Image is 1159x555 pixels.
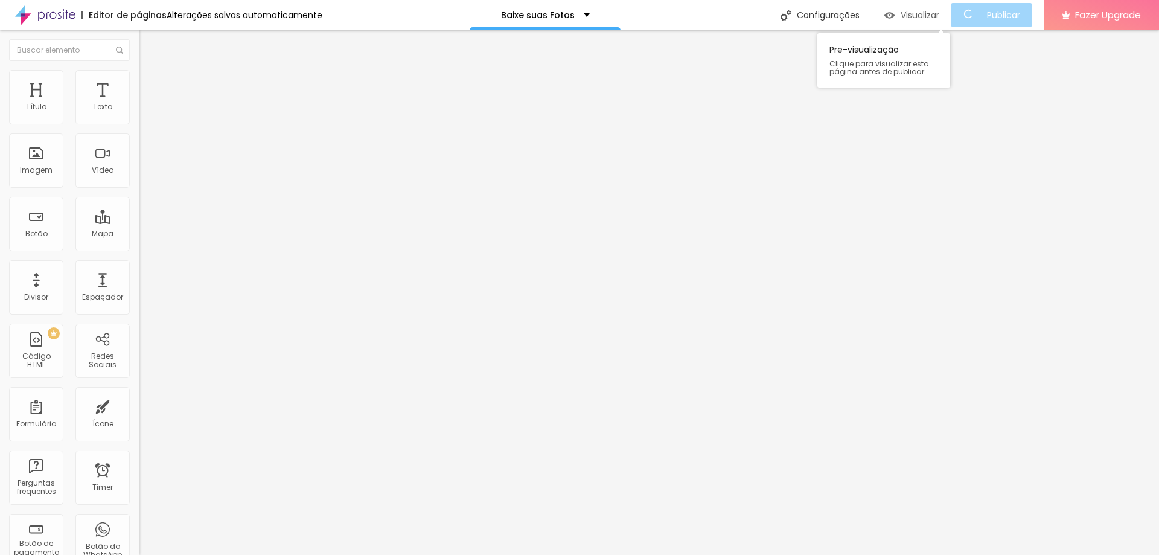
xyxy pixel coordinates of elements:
button: Publicar [951,3,1032,27]
div: Ícone [92,420,113,428]
span: Fazer Upgrade [1075,10,1141,20]
input: Buscar elemento [9,39,130,61]
div: Código HTML [12,352,60,370]
div: Perguntas frequentes [12,479,60,496]
div: Espaçador [82,293,123,301]
div: Mapa [92,229,113,238]
img: Icone [781,10,791,21]
div: Pre-visualização [817,33,950,88]
button: Visualizar [872,3,951,27]
img: view-1.svg [884,10,895,21]
div: Timer [92,483,113,492]
div: Divisor [24,293,48,301]
iframe: Editor [139,30,1159,555]
p: Baixe suas Fotos [501,11,575,19]
div: Editor de páginas [81,11,167,19]
div: Alterações salvas automaticamente [167,11,322,19]
div: Vídeo [92,166,113,175]
div: Texto [93,103,112,111]
div: Botão [25,229,48,238]
img: Icone [116,47,123,54]
div: Formulário [16,420,56,428]
span: Clique para visualizar esta página antes de publicar. [829,60,938,75]
div: Redes Sociais [78,352,126,370]
div: Título [26,103,46,111]
div: Imagem [20,166,53,175]
span: Visualizar [901,10,939,20]
span: Publicar [987,10,1020,20]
